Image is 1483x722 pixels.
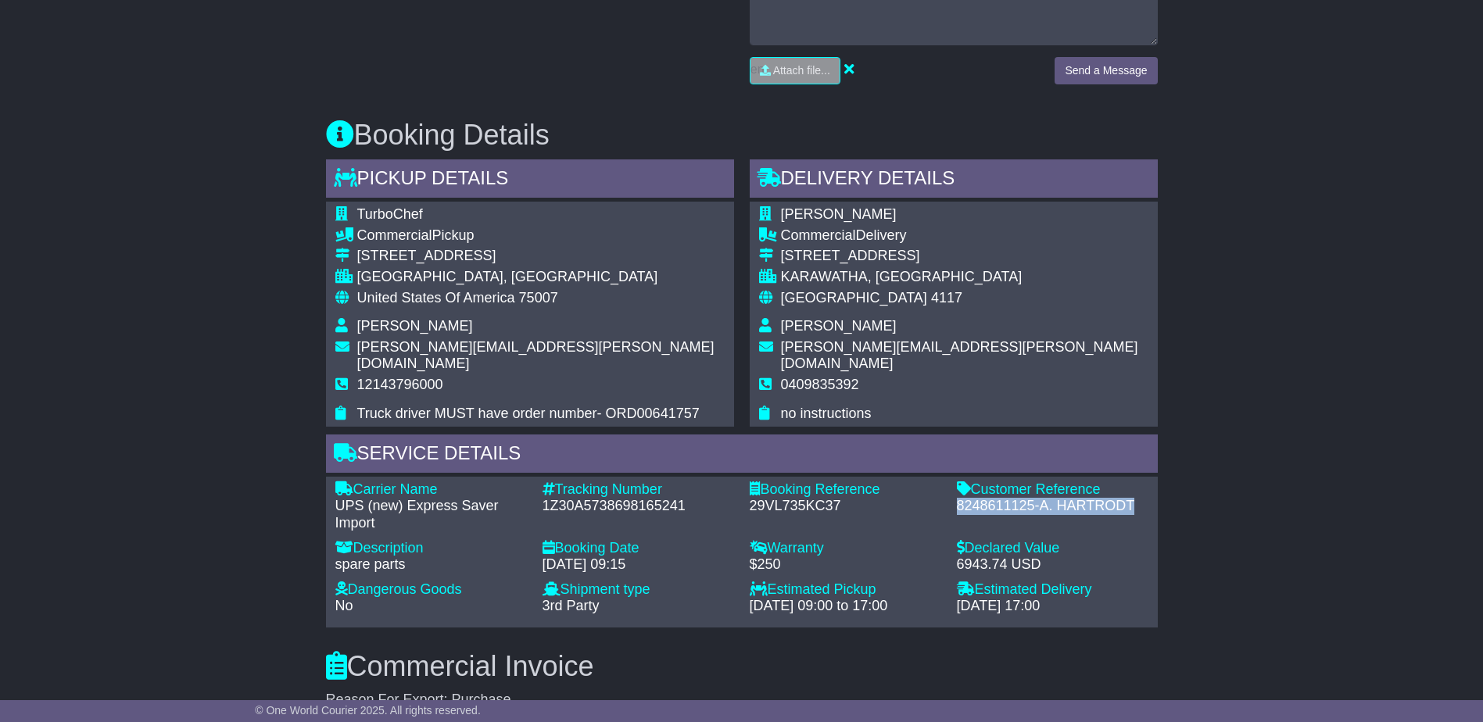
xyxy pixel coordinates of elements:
[750,556,941,574] div: $250
[957,581,1148,599] div: Estimated Delivery
[543,598,600,613] span: 3rd Party
[750,498,941,515] div: 29VL735KC37
[255,704,481,717] span: © One World Courier 2025. All rights reserved.
[931,290,962,306] span: 4117
[543,498,734,515] div: 1Z30A5738698165241
[957,481,1148,499] div: Customer Reference
[357,269,725,286] div: [GEOGRAPHIC_DATA], [GEOGRAPHIC_DATA]
[957,498,1148,515] div: 8248611125-A. HARTRODT
[357,206,423,222] span: TurboChef
[543,540,734,557] div: Booking Date
[543,581,734,599] div: Shipment type
[335,581,527,599] div: Dangerous Goods
[781,248,1148,265] div: [STREET_ADDRESS]
[781,227,1148,245] div: Delivery
[750,598,941,615] div: [DATE] 09:00 to 17:00
[357,227,432,243] span: Commercial
[335,598,353,613] span: No
[335,481,527,499] div: Carrier Name
[326,159,734,202] div: Pickup Details
[357,248,725,265] div: [STREET_ADDRESS]
[957,540,1148,557] div: Declared Value
[335,556,527,574] div: spare parts
[357,406,700,421] span: Truck driver MUST have order number- ORD00641757
[750,159,1158,202] div: Delivery Details
[781,206,897,222] span: [PERSON_NAME]
[326,651,1158,682] h3: Commercial Invoice
[519,290,558,306] span: 75007
[335,540,527,557] div: Description
[750,540,941,557] div: Warranty
[1055,57,1157,84] button: Send a Message
[781,339,1138,372] span: [PERSON_NAME][EMAIL_ADDRESS][PERSON_NAME][DOMAIN_NAME]
[357,339,715,372] span: [PERSON_NAME][EMAIL_ADDRESS][PERSON_NAME][DOMAIN_NAME]
[781,377,859,392] span: 0409835392
[781,269,1148,286] div: KARAWATHA, [GEOGRAPHIC_DATA]
[781,406,872,421] span: no instructions
[326,120,1158,151] h3: Booking Details
[326,434,1158,477] div: Service Details
[357,377,443,392] span: 12143796000
[957,556,1148,574] div: 6943.74 USD
[326,692,1158,709] div: Reason For Export: Purchase
[781,227,856,243] span: Commercial
[357,318,473,334] span: [PERSON_NAME]
[357,290,515,306] span: United States Of America
[543,556,734,574] div: [DATE] 09:15
[781,318,897,334] span: [PERSON_NAME]
[957,598,1148,615] div: [DATE] 17:00
[357,227,725,245] div: Pickup
[750,481,941,499] div: Booking Reference
[543,481,734,499] div: Tracking Number
[781,290,927,306] span: [GEOGRAPHIC_DATA]
[335,498,527,531] div: UPS (new) Express Saver Import
[750,581,941,599] div: Estimated Pickup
